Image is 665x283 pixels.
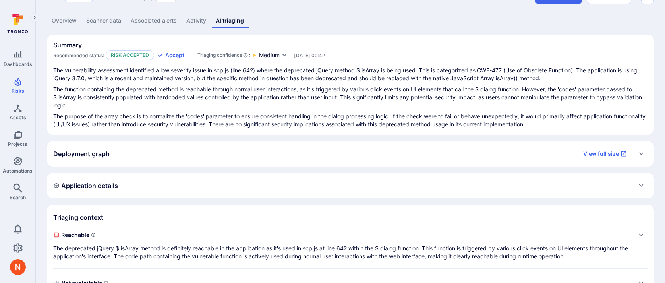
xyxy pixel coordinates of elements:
[10,194,26,200] span: Search
[32,14,37,21] i: Expand navigation menu
[53,112,648,128] p: The purpose of the array check is to normalize the 'codes' parameter to ensure consistent handlin...
[243,51,248,59] svg: AI Triaging Agent self-evaluates the confidence behind recommended status based on the depth and ...
[211,14,249,28] a: AI triaging
[578,147,632,160] a: View full size
[10,114,26,120] span: Assets
[53,229,648,260] div: Expand
[259,51,288,60] button: Medium
[53,52,104,58] span: Recommended status:
[47,141,654,167] div: Expand
[294,52,325,58] span: Only visible to Tromzo users
[30,13,39,22] button: Expand navigation menu
[53,213,103,221] h2: Triaging context
[4,61,32,67] span: Dashboards
[10,259,26,275] div: Neeren Patki
[259,51,280,59] span: Medium
[91,233,96,237] svg: Indicates if a vulnerability code, component, function or a library can actually be reached or in...
[3,168,33,174] span: Automations
[182,14,211,28] a: Activity
[47,14,81,28] a: Overview
[53,150,110,158] h2: Deployment graph
[106,50,154,60] p: Risk accepted
[53,85,648,109] p: The function containing the deprecated method is reachable through normal user interactions, as i...
[8,141,27,147] span: Projects
[197,51,250,59] div: :
[197,51,242,59] span: Triaging confidence
[157,51,184,59] button: Accept
[53,244,632,260] p: The deprecated jQuery $.isArray method is definitely reachable in the application as it's used in...
[53,66,648,82] p: The vulnerability assessment identified a low severity issue in scp.js (line 642) where the depre...
[47,173,654,198] div: Expand
[10,259,26,275] img: ACg8ocIprwjrgDQnDsNSk9Ghn5p5-B8DpAKWoJ5Gi9syOE4K59tr4Q=s96-c
[53,41,82,49] h2: Summary
[12,88,24,94] span: Risks
[126,14,182,28] a: Associated alerts
[81,14,126,28] a: Scanner data
[47,14,654,28] div: Vulnerability tabs
[53,229,632,241] span: Reachable
[53,182,118,190] h2: Application details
